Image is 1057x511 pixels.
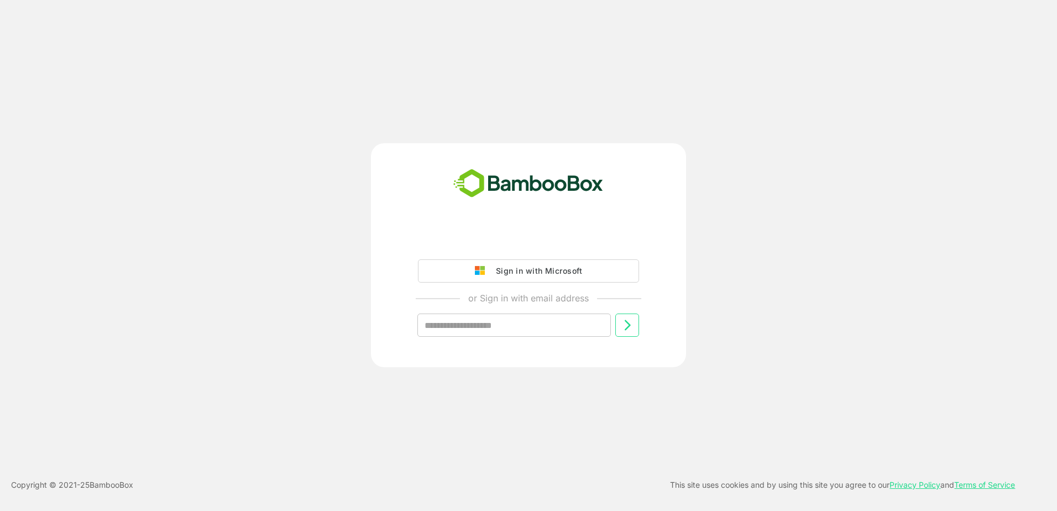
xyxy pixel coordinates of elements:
[954,480,1015,489] a: Terms of Service
[447,165,609,202] img: bamboobox
[418,259,639,283] button: Sign in with Microsoft
[889,480,940,489] a: Privacy Policy
[490,264,582,278] div: Sign in with Microsoft
[11,478,133,492] p: Copyright © 2021- 25 BambooBox
[475,266,490,276] img: google
[670,478,1015,492] p: This site uses cookies and by using this site you agree to our and
[468,291,589,305] p: or Sign in with email address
